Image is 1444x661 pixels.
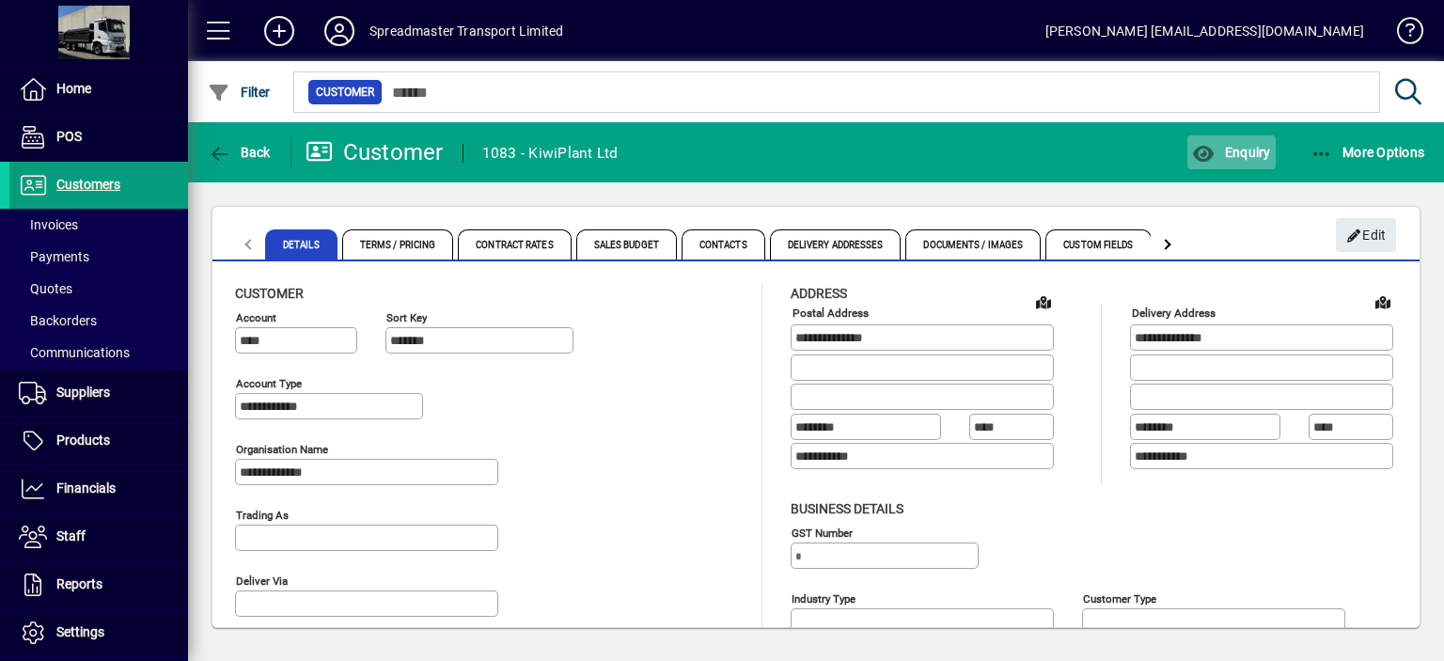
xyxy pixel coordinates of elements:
[9,114,188,161] a: POS
[236,509,289,522] mat-label: Trading as
[19,217,78,232] span: Invoices
[1028,287,1059,317] a: View on map
[9,209,188,241] a: Invoices
[56,528,86,543] span: Staff
[208,85,271,100] span: Filter
[9,66,188,113] a: Home
[792,591,855,605] mat-label: Industry type
[236,377,302,390] mat-label: Account Type
[203,135,275,169] button: Back
[1187,135,1275,169] button: Enquiry
[56,81,91,96] span: Home
[791,501,903,516] span: Business details
[316,83,374,102] span: Customer
[1192,145,1270,160] span: Enquiry
[236,311,276,324] mat-label: Account
[249,14,309,48] button: Add
[19,249,89,264] span: Payments
[9,609,188,656] a: Settings
[309,14,369,48] button: Profile
[56,177,120,192] span: Customers
[56,480,116,496] span: Financials
[56,624,104,639] span: Settings
[19,313,97,328] span: Backorders
[188,135,291,169] app-page-header-button: Back
[236,443,328,456] mat-label: Organisation name
[9,337,188,369] a: Communications
[9,370,188,417] a: Suppliers
[19,281,72,296] span: Quotes
[9,513,188,560] a: Staff
[9,241,188,273] a: Payments
[576,229,677,260] span: Sales Budget
[56,576,102,591] span: Reports
[791,286,847,301] span: Address
[56,129,82,144] span: POS
[905,229,1041,260] span: Documents / Images
[56,433,110,448] span: Products
[682,229,765,260] span: Contacts
[236,574,288,588] mat-label: Deliver via
[792,526,853,539] mat-label: GST Number
[458,229,571,260] span: Contract Rates
[19,345,130,360] span: Communications
[1383,4,1420,65] a: Knowledge Base
[342,229,454,260] span: Terms / Pricing
[1045,229,1151,260] span: Custom Fields
[386,311,427,324] mat-label: Sort key
[1306,135,1430,169] button: More Options
[235,286,304,301] span: Customer
[56,385,110,400] span: Suppliers
[265,229,337,260] span: Details
[482,138,619,168] div: 1083 - KiwiPlant Ltd
[306,137,444,167] div: Customer
[1045,16,1364,46] div: [PERSON_NAME] [EMAIL_ADDRESS][DOMAIN_NAME]
[9,465,188,512] a: Financials
[203,75,275,109] button: Filter
[9,273,188,305] a: Quotes
[1336,218,1396,252] button: Edit
[208,145,271,160] span: Back
[9,305,188,337] a: Backorders
[770,229,902,260] span: Delivery Addresses
[1311,145,1425,160] span: More Options
[9,561,188,608] a: Reports
[369,16,563,46] div: Spreadmaster Transport Limited
[1346,220,1387,251] span: Edit
[9,417,188,464] a: Products
[1083,591,1156,605] mat-label: Customer type
[1368,287,1398,317] a: View on map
